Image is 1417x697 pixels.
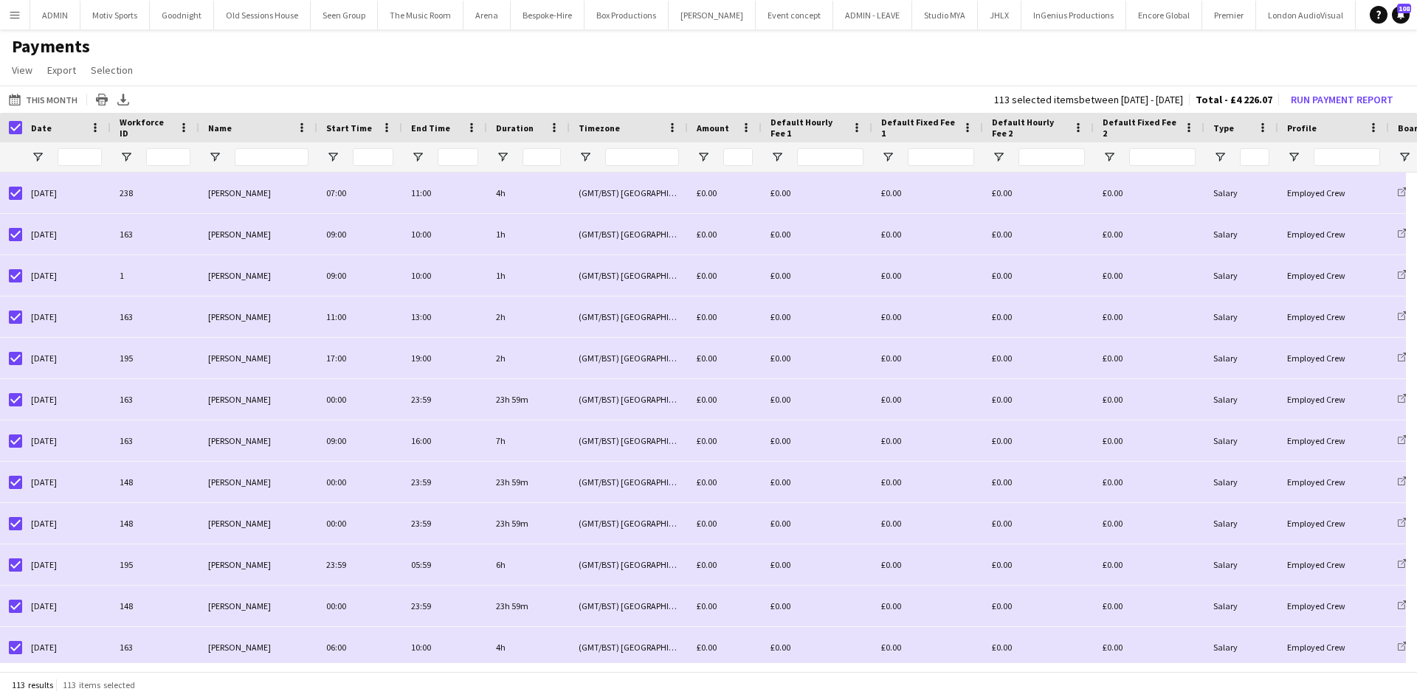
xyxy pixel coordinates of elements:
[317,214,402,254] div: 09:00
[1021,1,1126,30] button: InGenius Productions
[833,1,912,30] button: ADMIN - LEAVE
[208,435,271,446] span: [PERSON_NAME]
[487,214,570,254] div: 1h
[1094,420,1204,461] div: £0.00
[208,353,271,364] span: [PERSON_NAME]
[326,150,339,164] button: Open Filter Menu
[487,338,570,378] div: 2h
[1204,544,1278,585] div: Salary
[411,122,450,133] span: End Time
[402,173,487,213] div: 11:00
[983,544,1094,585] div: £0.00
[697,435,717,446] span: £0.00
[1094,627,1204,667] div: £0.00
[208,476,271,488] span: [PERSON_NAME]
[22,544,111,585] div: [DATE]
[208,187,271,198] span: [PERSON_NAME]
[111,255,199,296] div: 1
[697,229,717,240] span: £0.00
[111,462,199,502] div: 148
[317,420,402,461] div: 09:00
[1094,297,1204,337] div: £0.00
[235,148,308,166] input: Name Filter Input
[697,642,717,653] span: £0.00
[214,1,311,30] button: Old Sessions House
[1278,503,1389,544] div: Employed Crew
[872,338,983,378] div: £0.00
[1278,462,1389,502] div: Employed Crew
[978,1,1021,30] button: JHLX
[1278,420,1389,461] div: Employed Crew
[797,148,863,166] input: Default Hourly Fee 1 Filter Input
[697,518,717,529] span: £0.00
[22,379,111,420] div: [DATE]
[1094,338,1204,378] div: £0.00
[402,586,487,626] div: 23:59
[669,1,756,30] button: [PERSON_NAME]
[1094,503,1204,544] div: £0.00
[111,214,199,254] div: 163
[1094,586,1204,626] div: £0.00
[402,214,487,254] div: 10:00
[1129,148,1196,166] input: Default Fixed Fee 2 Filter Input
[1204,214,1278,254] div: Salary
[983,173,1094,213] div: £0.00
[208,559,271,570] span: [PERSON_NAME]
[762,462,872,502] div: £0.00
[463,1,511,30] button: Arena
[762,173,872,213] div: £0.00
[487,627,570,667] div: 4h
[47,63,76,77] span: Export
[378,1,463,30] button: The Music Room
[570,503,688,544] div: (GMT/BST) [GEOGRAPHIC_DATA]
[1204,338,1278,378] div: Salary
[1398,150,1411,164] button: Open Filter Menu
[881,117,956,139] span: Default Fixed Fee 1
[983,586,1094,626] div: £0.00
[438,148,478,166] input: End Time Filter Input
[570,462,688,502] div: (GMT/BST) [GEOGRAPHIC_DATA]
[353,148,393,166] input: Start Time Filter Input
[1204,173,1278,213] div: Salary
[1094,379,1204,420] div: £0.00
[317,379,402,420] div: 00:00
[697,122,729,133] span: Amount
[80,1,150,30] button: Motiv Sports
[872,586,983,626] div: £0.00
[762,297,872,337] div: £0.00
[22,503,111,544] div: [DATE]
[1094,462,1204,502] div: £0.00
[983,627,1094,667] div: £0.00
[762,586,872,626] div: £0.00
[146,148,190,166] input: Workforce ID Filter Input
[697,559,717,570] span: £0.00
[1204,255,1278,296] div: Salary
[22,586,111,626] div: [DATE]
[317,297,402,337] div: 11:00
[487,586,570,626] div: 23h 59m
[63,679,135,690] span: 113 items selected
[570,420,688,461] div: (GMT/BST) [GEOGRAPHIC_DATA]
[723,148,753,166] input: Amount Filter Input
[983,462,1094,502] div: £0.00
[6,91,80,108] button: This Month
[12,63,32,77] span: View
[487,297,570,337] div: 2h
[872,627,983,667] div: £0.00
[111,420,199,461] div: 163
[487,173,570,213] div: 4h
[1213,150,1227,164] button: Open Filter Menu
[85,60,139,80] a: Selection
[91,63,133,77] span: Selection
[22,462,111,502] div: [DATE]
[111,173,199,213] div: 238
[317,462,402,502] div: 00:00
[111,586,199,626] div: 148
[570,173,688,213] div: (GMT/BST) [GEOGRAPHIC_DATA]
[579,122,620,133] span: Timezone
[402,338,487,378] div: 19:00
[411,150,424,164] button: Open Filter Menu
[111,338,199,378] div: 195
[402,420,487,461] div: 16:00
[762,255,872,296] div: £0.00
